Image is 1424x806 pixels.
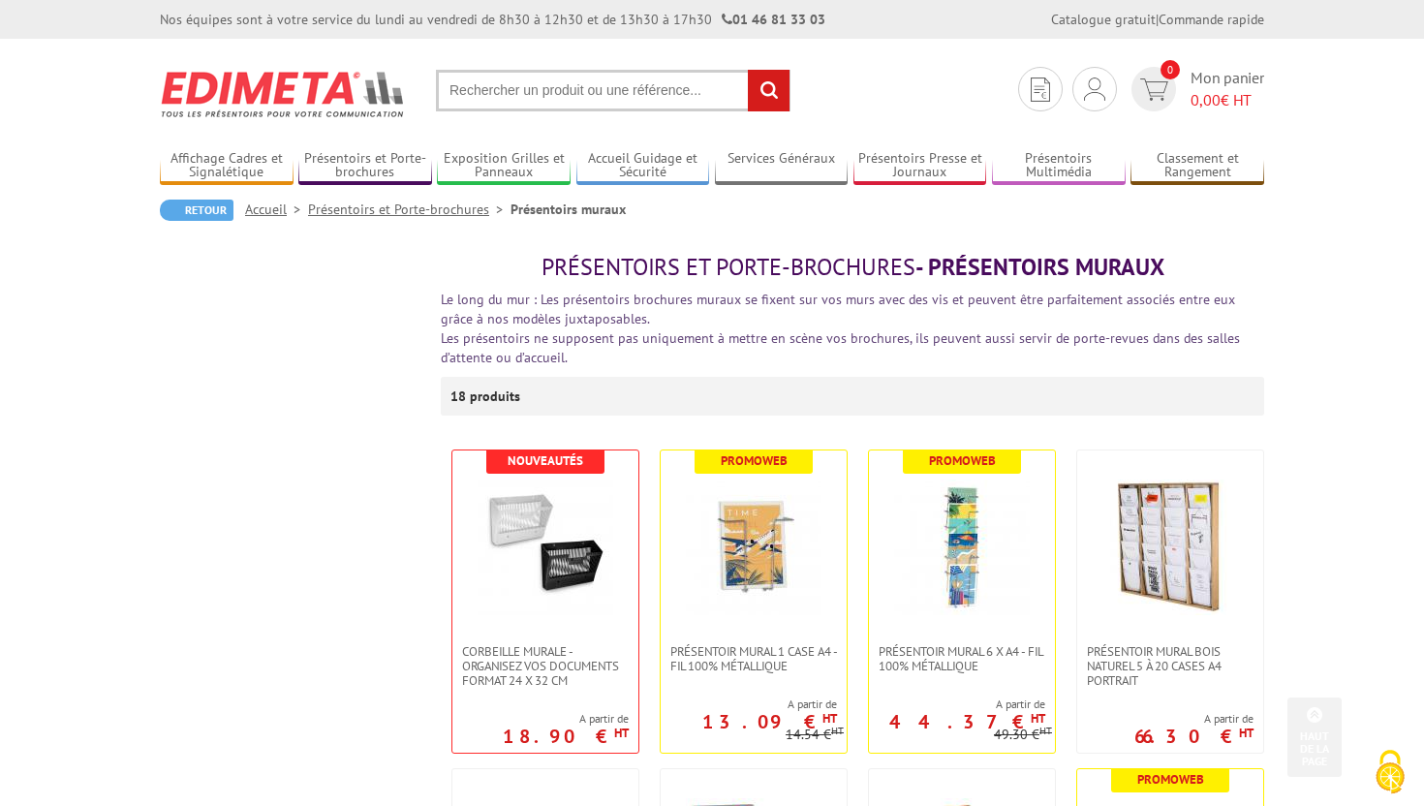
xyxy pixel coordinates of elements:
li: Présentoirs muraux [511,200,626,219]
sup: HT [1239,725,1254,741]
a: Haut de la page [1287,697,1342,777]
a: Corbeille Murale - Organisez vos documents format 24 x 32 cm [452,644,638,688]
sup: HT [614,725,629,741]
p: 49.30 € [994,728,1052,742]
sup: HT [1039,724,1052,737]
b: Nouveautés [508,452,583,469]
b: Promoweb [1137,771,1204,788]
span: A partir de [869,697,1045,712]
span: € HT [1191,89,1264,111]
div: | [1051,10,1264,29]
span: 0 [1161,60,1180,79]
span: Présentoir mural 1 case A4 - Fil 100% métallique [670,644,837,673]
span: A partir de [661,697,837,712]
div: Nos équipes sont à votre service du lundi au vendredi de 8h30 à 12h30 et de 13h30 à 17h30 [160,10,825,29]
span: Présentoirs et Porte-brochures [542,252,915,282]
a: Accueil Guidage et Sécurité [576,150,710,182]
a: Présentoir Mural Bois naturel 5 à 20 cases A4 Portrait [1077,644,1263,688]
strong: 01 46 81 33 03 [722,11,825,28]
a: Présentoirs Multimédia [992,150,1126,182]
span: Corbeille Murale - Organisez vos documents format 24 x 32 cm [462,644,629,688]
span: Présentoir mural 6 x A4 - Fil 100% métallique [879,644,1045,673]
a: Affichage Cadres et Signalétique [160,150,294,182]
p: 18 produits [450,377,523,416]
img: devis rapide [1140,78,1168,101]
a: Classement et Rangement [1130,150,1264,182]
a: Catalogue gratuit [1051,11,1156,28]
b: Promoweb [929,452,996,469]
sup: HT [822,710,837,727]
a: Exposition Grilles et Panneaux [437,150,571,182]
sup: HT [831,724,844,737]
input: Rechercher un produit ou une référence... [436,70,790,111]
a: Commande rapide [1159,11,1264,28]
font: Le long du mur : Les présentoirs brochures muraux se fixent sur vos murs avec des vis et peuvent ... [441,291,1235,327]
sup: HT [1031,710,1045,727]
span: A partir de [503,711,629,727]
img: Présentoir mural 6 x A4 - Fil 100% métallique [894,480,1030,615]
span: Présentoir Mural Bois naturel 5 à 20 cases A4 Portrait [1087,644,1254,688]
a: Services Généraux [715,150,849,182]
a: Accueil [245,201,308,218]
img: Présentoir mural 1 case A4 - Fil 100% métallique [686,480,821,615]
h1: - Présentoirs muraux [441,255,1264,280]
font: Les présentoirs ne supposent pas uniquement à mettre en scène vos brochures, ils peuvent aussi se... [441,329,1240,366]
a: devis rapide 0 Mon panier 0,00€ HT [1127,67,1264,111]
b: Promoweb [721,452,788,469]
a: Retour [160,200,233,221]
a: Présentoirs et Porte-brochures [308,201,511,218]
a: Présentoir mural 6 x A4 - Fil 100% métallique [869,644,1055,673]
span: Mon panier [1191,67,1264,111]
button: Cookies (fenêtre modale) [1356,740,1424,806]
a: Présentoir mural 1 case A4 - Fil 100% métallique [661,644,847,673]
input: rechercher [748,70,789,111]
img: Corbeille Murale - Organisez vos documents format 24 x 32 cm [478,480,613,615]
img: devis rapide [1031,77,1050,102]
img: Présentoir Mural Bois naturel 5 à 20 cases A4 Portrait [1102,480,1238,615]
img: Cookies (fenêtre modale) [1366,748,1414,796]
a: Présentoirs Presse et Journaux [853,150,987,182]
p: 66.30 € [1134,730,1254,742]
p: 44.37 € [889,716,1045,728]
a: Présentoirs et Porte-brochures [298,150,432,182]
p: 14.54 € [786,728,844,742]
p: 13.09 € [702,716,837,728]
span: A partir de [1134,711,1254,727]
p: 18.90 € [503,730,629,742]
img: Edimeta [160,58,407,130]
img: devis rapide [1084,77,1105,101]
span: 0,00 [1191,90,1221,109]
